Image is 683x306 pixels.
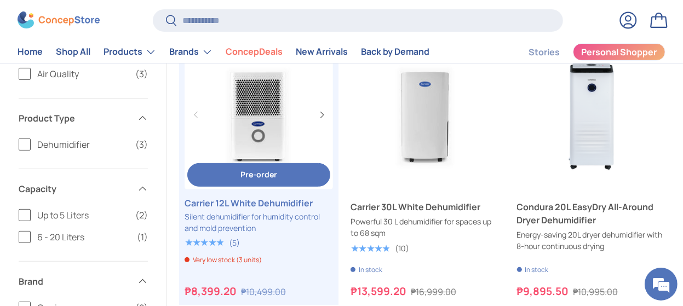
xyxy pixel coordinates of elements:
span: (2) [135,209,148,222]
a: Home [18,42,43,63]
a: Condura 20L EasyDry All-Around Dryer Dehumidifier [517,200,665,227]
span: 6 - 20 Liters [37,230,130,244]
span: Dehumidifier [37,138,129,151]
a: Personal Shopper [573,43,665,61]
div: Minimize live chat window [180,5,206,32]
span: Pre-order [240,169,277,180]
textarea: Type your message and hit 'Enter' [5,196,209,234]
summary: Product Type [19,99,148,138]
button: Pre-order [187,163,330,187]
nav: Secondary [502,41,665,63]
img: ConcepStore [18,12,100,29]
span: We're online! [64,86,151,197]
span: (3) [135,138,148,151]
a: ConcepDeals [226,42,283,63]
span: Product Type [19,112,130,125]
summary: Capacity [19,169,148,209]
a: Carrier 30L White Dehumidifier [351,41,499,189]
a: Carrier 12L White Dehumidifier [185,197,333,210]
a: Carrier 30L White Dehumidifier [351,200,499,213]
span: Brand [19,275,130,288]
span: Air Quality [37,67,129,80]
nav: Primary [18,41,429,63]
span: Capacity [19,182,130,195]
a: Condura 20L EasyDry All-Around Dryer Dehumidifier [517,41,665,189]
a: Stories [529,42,560,63]
a: Carrier 12L White Dehumidifier [185,41,333,189]
a: New Arrivals [296,42,348,63]
summary: Brand [19,262,148,301]
a: Shop All [56,42,90,63]
span: (3) [135,67,148,80]
summary: Brands [163,41,219,63]
div: Chat with us now [57,61,184,76]
a: Back by Demand [361,42,429,63]
span: Up to 5 Liters [37,209,129,222]
span: (1) [137,230,148,244]
span: Personal Shopper [582,48,657,57]
summary: Products [97,41,163,63]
